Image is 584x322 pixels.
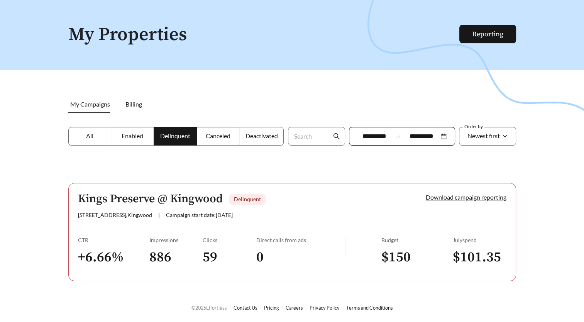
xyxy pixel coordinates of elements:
[245,132,278,139] span: Deactivated
[472,30,503,39] a: Reporting
[78,237,149,243] div: CTR
[149,237,203,243] div: Impressions
[78,193,223,205] h5: Kings Preserve @ Kingwood
[256,237,345,243] div: Direct calls from ads
[78,249,149,266] h3: + 6.66 %
[125,100,142,108] span: Billing
[203,249,256,266] h3: 59
[426,193,506,201] a: Download campaign reporting
[122,132,143,139] span: Enabled
[467,132,500,139] span: Newest first
[158,212,160,218] span: |
[256,249,345,266] h3: 0
[203,237,256,243] div: Clicks
[68,25,460,45] h1: My Properties
[453,249,506,266] h3: $ 101.35
[381,237,453,243] div: Budget
[453,237,506,243] div: July spend
[166,212,233,218] span: Campaign start date: [DATE]
[333,133,340,140] span: search
[68,183,516,281] a: Kings Preserve @ KingwoodDelinquent[STREET_ADDRESS],Kingwood|Campaign start date:[DATE]Download c...
[394,133,401,140] span: to
[206,132,230,139] span: Canceled
[149,249,203,266] h3: 886
[86,132,93,139] span: All
[78,212,152,218] span: [STREET_ADDRESS] , Kingwood
[345,237,346,255] img: line
[160,132,190,139] span: Delinquent
[234,196,261,202] span: Delinquent
[394,133,401,140] span: swap-right
[70,100,110,108] span: My Campaigns
[381,249,453,266] h3: $ 150
[459,25,516,43] button: Reporting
